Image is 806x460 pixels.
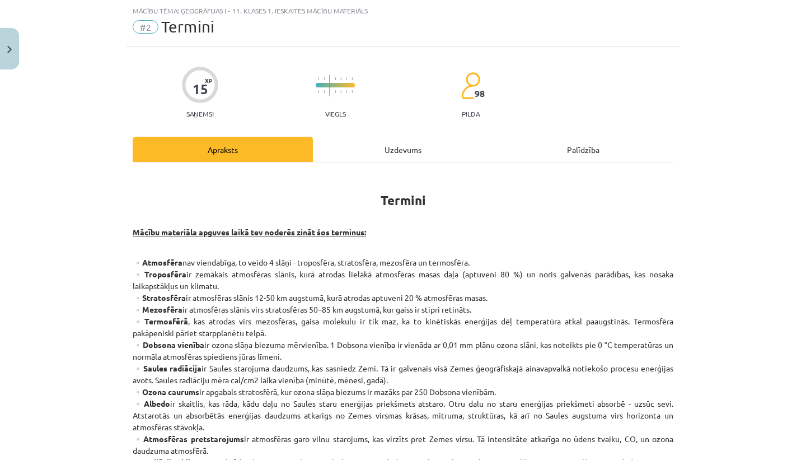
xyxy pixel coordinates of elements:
[193,81,208,97] div: 15
[133,269,186,279] strong: ▫️Troposfēra
[313,137,493,162] div: Uzdevums
[133,20,158,34] span: #2
[133,292,186,303] strong: ▫️Stratosfēra
[381,192,426,208] strong: Termini
[493,137,673,162] div: Palīdzība
[161,17,214,36] span: Termini
[133,227,366,237] strong: Mācību materiāla apguves laikā tev noderēs zināt šos terminus:
[346,77,347,80] img: icon-short-line-57e1e144782c952c97e751825c79c345078a6d821885a25fce030b3d8c18986b.svg
[340,90,341,93] img: icon-short-line-57e1e144782c952c97e751825c79c345078a6d821885a25fce030b3d8c18986b.svg
[352,90,353,93] img: icon-short-line-57e1e144782c952c97e751825c79c345078a6d821885a25fce030b3d8c18986b.svg
[335,90,336,93] img: icon-short-line-57e1e144782c952c97e751825c79c345078a6d821885a25fce030b3d8c18986b.svg
[133,137,313,162] div: Apraksts
[133,387,199,397] strong: ▫️Ozona caurums
[133,363,201,373] strong: ▫️Saules radiācija
[352,77,353,80] img: icon-short-line-57e1e144782c952c97e751825c79c345078a6d821885a25fce030b3d8c18986b.svg
[475,89,485,99] span: 98
[7,46,12,53] img: icon-close-lesson-0947bae3869378f0d4975bcd49f059093ad1ed9edebbc8119c70593378902aed.svg
[346,90,347,93] img: icon-short-line-57e1e144782c952c97e751825c79c345078a6d821885a25fce030b3d8c18986b.svg
[335,77,336,80] img: icon-short-line-57e1e144782c952c97e751825c79c345078a6d821885a25fce030b3d8c18986b.svg
[340,77,341,80] img: icon-short-line-57e1e144782c952c97e751825c79c345078a6d821885a25fce030b3d8c18986b.svg
[462,110,480,118] p: pilda
[133,304,182,314] strong: ▫️Mezosfēra
[133,398,170,408] strong: ▫️Albedo
[133,340,204,350] strong: ▫️Dobsona vienība
[133,7,673,15] div: Mācību tēma: Ģeogrāfijas i - 11. klases 1. ieskaites mācību materiāls
[324,90,325,93] img: icon-short-line-57e1e144782c952c97e751825c79c345078a6d821885a25fce030b3d8c18986b.svg
[318,77,319,80] img: icon-short-line-57e1e144782c952c97e751825c79c345078a6d821885a25fce030b3d8c18986b.svg
[329,75,330,96] img: icon-long-line-d9ea69661e0d244f92f715978eff75569469978d946b2353a9bb055b3ed8787d.svg
[324,77,325,80] img: icon-short-line-57e1e144782c952c97e751825c79c345078a6d821885a25fce030b3d8c18986b.svg
[325,110,346,118] p: Viegls
[318,90,319,93] img: icon-short-line-57e1e144782c952c97e751825c79c345078a6d821885a25fce030b3d8c18986b.svg
[133,434,244,444] strong: ▫️Atmosfēras pretstarojums
[205,77,212,83] span: XP
[133,316,188,326] strong: ▫️Termosfērā
[182,110,218,118] p: Saņemsi
[461,72,480,100] img: students-c634bb4e5e11cddfef0936a35e636f08e4e9abd3cc4e673bd6f9a4125e45ecb1.svg
[133,257,182,267] strong: ▫️Atmosfēra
